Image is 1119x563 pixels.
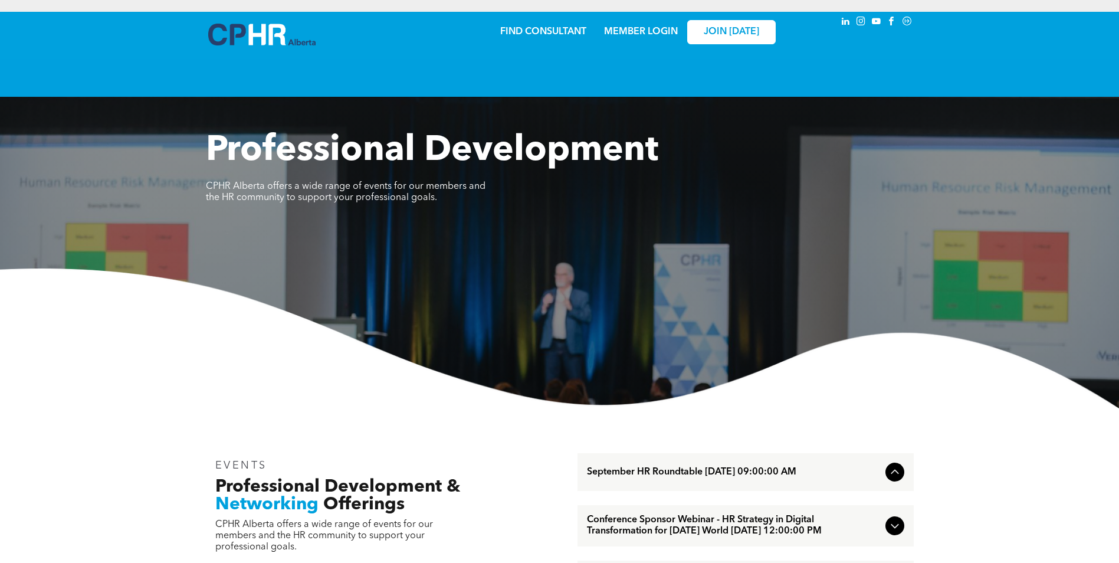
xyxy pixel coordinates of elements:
span: JOIN [DATE] [704,27,759,38]
span: EVENTS [215,460,268,471]
span: Conference Sponsor Webinar - HR Strategy in Digital Transformation for [DATE] World [DATE] 12:00:... [587,515,881,537]
a: linkedin [839,15,852,31]
a: facebook [885,15,898,31]
span: CPHR Alberta offers a wide range of events for our members and the HR community to support your p... [206,182,485,202]
span: Networking [215,496,319,513]
span: September HR Roundtable [DATE] 09:00:00 AM [587,467,881,478]
a: youtube [870,15,883,31]
a: Social network [901,15,914,31]
span: Professional Development & [215,478,460,496]
a: MEMBER LOGIN [604,27,678,37]
img: A blue and white logo for cp alberta [208,24,316,45]
a: instagram [855,15,868,31]
span: Professional Development [206,133,658,169]
span: Offerings [323,496,405,513]
a: FIND CONSULTANT [500,27,586,37]
span: CPHR Alberta offers a wide range of events for our members and the HR community to support your p... [215,520,433,552]
a: JOIN [DATE] [687,20,776,44]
